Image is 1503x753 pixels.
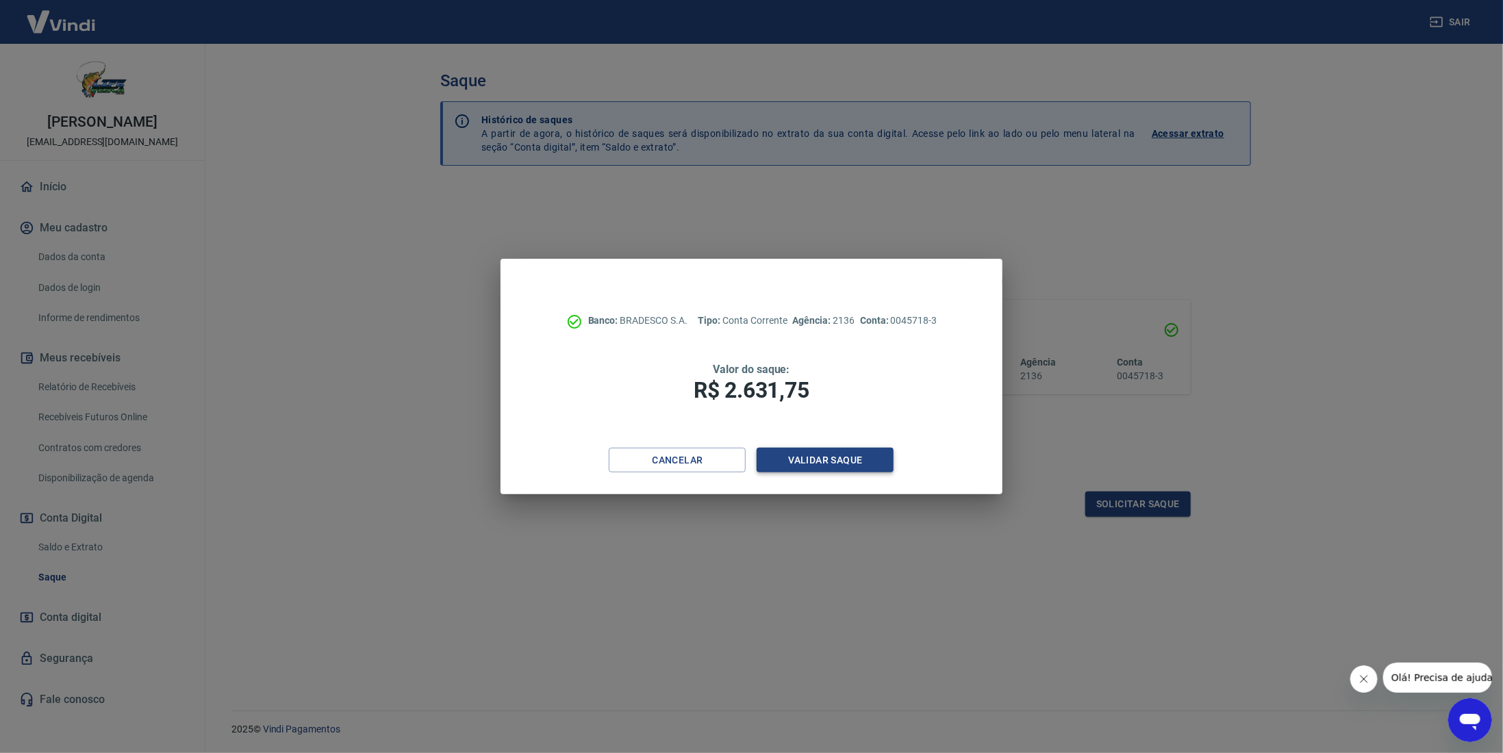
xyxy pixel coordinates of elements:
[1350,665,1378,693] iframe: Fechar mensagem
[694,377,809,403] span: R$ 2.631,75
[860,315,891,326] span: Conta:
[1448,698,1492,742] iframe: Botão para abrir a janela de mensagens
[698,315,723,326] span: Tipo:
[860,314,937,328] p: 0045718-3
[588,314,687,328] p: BRADESCO S.A.
[609,448,746,473] button: Cancelar
[698,314,787,328] p: Conta Corrente
[8,10,115,21] span: Olá! Precisa de ajuda?
[1383,663,1492,693] iframe: Mensagem da empresa
[588,315,620,326] span: Banco:
[713,363,790,376] span: Valor do saque:
[757,448,894,473] button: Validar saque
[793,314,855,328] p: 2136
[793,315,833,326] span: Agência:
